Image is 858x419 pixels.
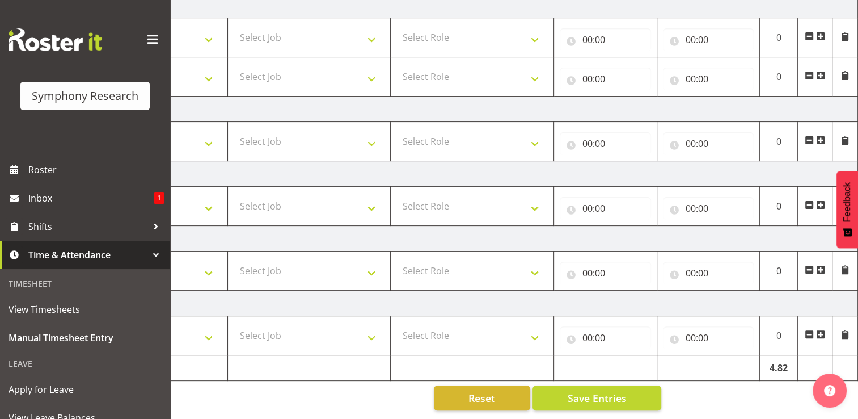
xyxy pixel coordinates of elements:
[154,192,164,204] span: 1
[9,301,162,318] span: View Timesheets
[760,355,798,381] td: 4.82
[468,391,495,405] span: Reset
[560,326,651,349] input: Click to select...
[760,252,798,291] td: 0
[3,324,167,352] a: Manual Timesheet Entry
[32,87,138,104] div: Symphony Research
[9,329,162,346] span: Manual Timesheet Entry
[663,132,754,155] input: Click to select...
[836,171,858,248] button: Feedback - Show survey
[28,218,147,235] span: Shifts
[824,385,835,396] img: help-xxl-2.png
[560,197,651,220] input: Click to select...
[3,272,167,295] div: Timesheet
[663,262,754,284] input: Click to select...
[560,132,651,155] input: Click to select...
[663,68,754,90] input: Click to select...
[663,28,754,51] input: Click to select...
[663,326,754,349] input: Click to select...
[9,381,162,398] span: Apply for Leave
[560,68,651,90] input: Click to select...
[434,386,530,410] button: Reset
[9,28,102,51] img: Rosterit website logo
[760,57,798,97] td: 0
[65,226,858,252] td: [DATE]
[663,197,754,220] input: Click to select...
[760,187,798,226] td: 0
[760,316,798,355] td: 0
[28,161,164,178] span: Roster
[28,246,147,263] span: Time & Attendance
[760,18,798,57] td: 0
[760,122,798,161] td: 0
[3,375,167,404] a: Apply for Leave
[842,182,852,222] span: Feedback
[65,97,858,122] td: [DATE]
[532,386,661,410] button: Save Entries
[560,28,651,51] input: Click to select...
[65,161,858,187] td: [DATE]
[28,190,154,207] span: Inbox
[65,291,858,316] td: [DATE]
[560,262,651,284] input: Click to select...
[3,295,167,324] a: View Timesheets
[3,352,167,375] div: Leave
[567,391,626,405] span: Save Entries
